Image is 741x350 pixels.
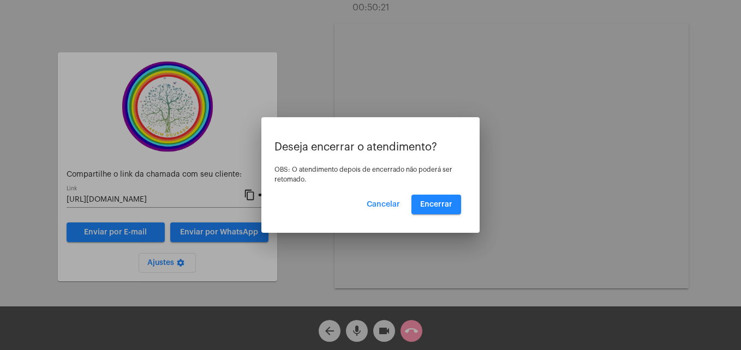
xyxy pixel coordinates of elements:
[274,166,452,183] span: OBS: O atendimento depois de encerrado não poderá ser retomado.
[420,201,452,208] span: Encerrar
[367,201,400,208] span: Cancelar
[274,141,467,153] p: Deseja encerrar o atendimento?
[411,195,461,214] button: Encerrar
[358,195,409,214] button: Cancelar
